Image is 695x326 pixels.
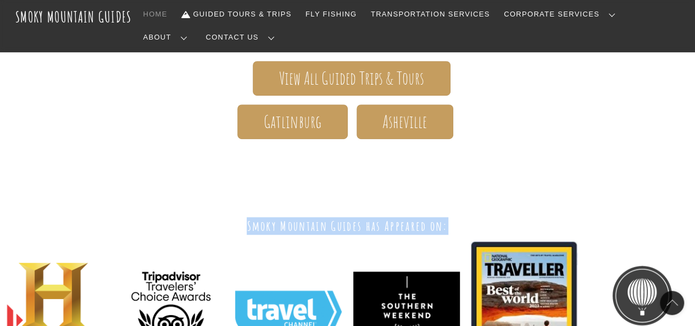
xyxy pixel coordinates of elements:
[366,3,494,26] a: Transportation Services
[382,116,427,128] span: Asheville
[253,61,450,96] a: View All Guided Trips & Tours
[202,26,283,49] a: Contact Us
[177,3,296,26] a: Guided Tours & Trips
[499,3,624,26] a: Corporate Services
[139,26,196,49] a: About
[139,3,172,26] a: Home
[29,157,666,183] h1: Your adventure starts here.
[264,116,322,128] span: Gatlinburg
[357,104,453,139] a: Asheville
[237,104,347,139] a: Gatlinburg
[279,73,425,84] span: View All Guided Trips & Tours
[15,8,132,26] a: Smoky Mountain Guides
[301,3,361,26] a: Fly Fishing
